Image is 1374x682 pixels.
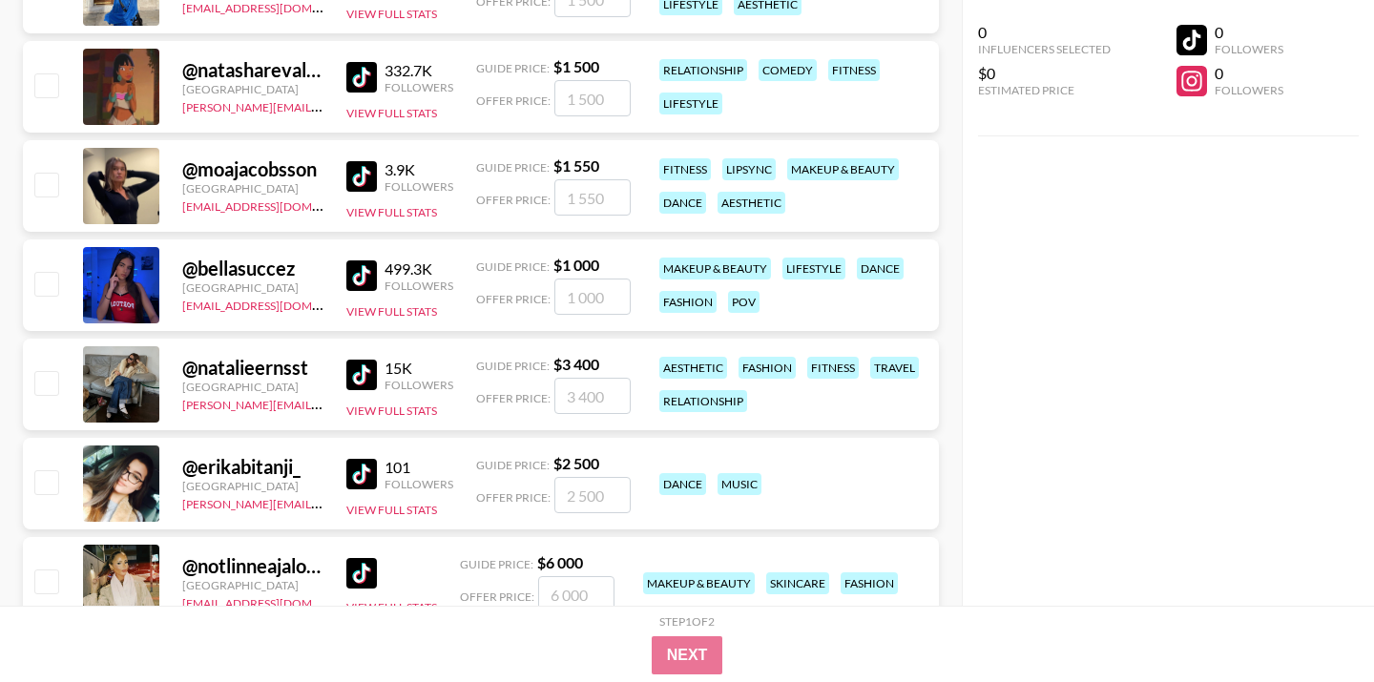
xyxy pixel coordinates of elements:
a: [PERSON_NAME][EMAIL_ADDRESS][DOMAIN_NAME] [182,394,465,412]
div: 3.9K [385,160,453,179]
strong: $ 1 500 [553,57,599,75]
div: 0 [1215,64,1283,83]
div: Step 1 of 2 [659,614,715,629]
span: Guide Price: [476,359,550,373]
input: 3 400 [554,378,631,414]
div: pov [728,291,760,313]
img: TikTok [346,558,377,589]
span: Offer Price: [476,292,551,306]
div: Followers [1215,42,1283,56]
span: Guide Price: [476,160,550,175]
div: travel [870,357,919,379]
button: View Full Stats [346,503,437,517]
div: relationship [659,390,747,412]
div: makeup & beauty [787,158,899,180]
div: fitness [828,59,880,81]
div: lifestyle [659,93,722,114]
div: $0 [978,64,1111,83]
div: makeup & beauty [643,572,755,594]
div: Influencers Selected [978,42,1111,56]
div: 0 [1215,23,1283,42]
button: View Full Stats [346,304,437,319]
input: 1 550 [554,179,631,216]
div: Estimated Price [978,83,1111,97]
div: 0 [978,23,1111,42]
div: lifestyle [782,258,845,279]
div: fashion [841,572,898,594]
div: aesthetic [718,192,785,214]
div: @ moajacobsson [182,157,323,181]
div: fitness [659,158,711,180]
div: music [718,473,761,495]
div: @ natalieernsst [182,356,323,380]
strong: $ 1 550 [553,156,599,175]
div: Followers [385,477,453,491]
input: 2 500 [554,477,631,513]
span: Offer Price: [476,193,551,207]
div: dance [659,192,706,214]
img: TikTok [346,161,377,192]
div: Followers [1215,83,1283,97]
div: [GEOGRAPHIC_DATA] [182,280,323,295]
div: @ notlinneajalowietzki [182,554,323,578]
a: [PERSON_NAME][EMAIL_ADDRESS][DOMAIN_NAME] [182,96,465,114]
div: @ bellasuccez [182,257,323,280]
div: [GEOGRAPHIC_DATA] [182,578,323,592]
div: @ natasharevalo2 [182,58,323,82]
button: Next [652,636,723,674]
span: Guide Price: [476,259,550,274]
button: View Full Stats [346,403,437,418]
img: TikTok [346,62,377,93]
div: 332.7K [385,61,453,80]
div: 15K [385,359,453,378]
img: TikTok [346,459,377,489]
span: Guide Price: [476,458,550,472]
div: comedy [759,59,817,81]
strong: $ 2 500 [553,454,599,472]
span: Offer Price: [460,589,534,604]
a: [EMAIL_ADDRESS][DOMAIN_NAME] [182,295,374,313]
div: Followers [385,279,453,293]
div: Followers [385,80,453,94]
div: 101 [385,458,453,477]
input: 1 500 [554,80,631,116]
div: Followers [385,179,453,194]
div: [GEOGRAPHIC_DATA] [182,479,323,493]
div: [GEOGRAPHIC_DATA] [182,181,323,196]
a: [EMAIL_ADDRESS][DOMAIN_NAME] [182,592,374,610]
strong: $ 3 400 [553,355,599,373]
div: makeup & beauty [659,258,771,279]
div: @ erikabitanji_ [182,455,323,479]
span: Offer Price: [476,391,551,405]
div: fashion [659,291,717,313]
img: TikTok [346,360,377,390]
input: 6 000 [538,576,614,612]
div: [GEOGRAPHIC_DATA] [182,380,323,394]
div: Followers [385,378,453,392]
div: lipsync [722,158,776,180]
strong: $ 6 000 [537,553,583,571]
div: relationship [659,59,747,81]
div: aesthetic [659,357,727,379]
span: Guide Price: [476,61,550,75]
button: View Full Stats [346,7,437,21]
div: [GEOGRAPHIC_DATA] [182,82,323,96]
div: fitness [807,357,859,379]
div: dance [857,258,904,279]
button: View Full Stats [346,106,437,120]
a: [PERSON_NAME][EMAIL_ADDRESS][DOMAIN_NAME] [182,493,465,511]
img: TikTok [346,260,377,291]
strong: $ 1 000 [553,256,599,274]
span: Offer Price: [476,490,551,505]
button: View Full Stats [346,205,437,219]
a: [EMAIL_ADDRESS][DOMAIN_NAME] [182,196,374,214]
div: fashion [739,357,796,379]
span: Guide Price: [460,557,533,571]
span: Offer Price: [476,93,551,108]
div: dance [659,473,706,495]
div: 499.3K [385,259,453,279]
div: skincare [766,572,829,594]
button: View Full Stats [346,600,437,614]
input: 1 000 [554,279,631,315]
